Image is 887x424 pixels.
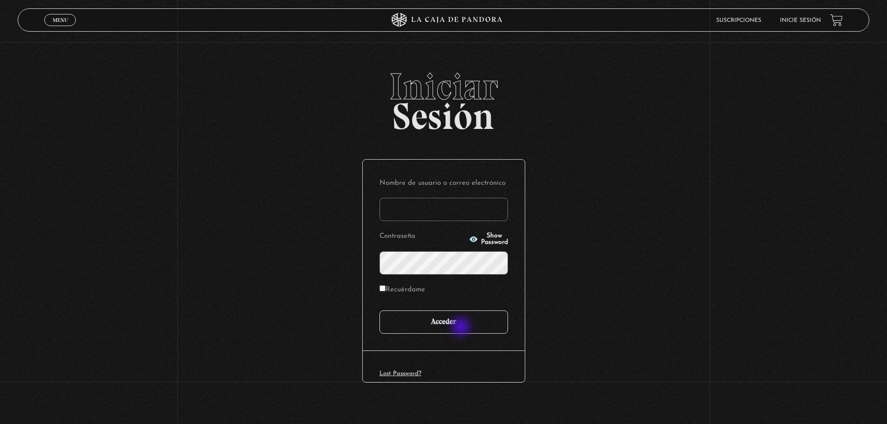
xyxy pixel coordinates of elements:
[481,233,508,246] span: Show Password
[379,370,421,377] a: Lost Password?
[379,310,508,334] input: Acceder
[18,68,869,128] h2: Sesión
[379,229,466,244] label: Contraseña
[469,233,508,246] button: Show Password
[53,17,68,23] span: Menu
[379,283,425,297] label: Recuérdame
[379,176,508,191] label: Nombre de usuario o correo electrónico
[780,18,821,23] a: Inicie sesión
[49,25,71,32] span: Cerrar
[379,285,386,291] input: Recuérdame
[716,18,761,23] a: Suscripciones
[830,14,843,27] a: View your shopping cart
[18,68,869,105] span: Iniciar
